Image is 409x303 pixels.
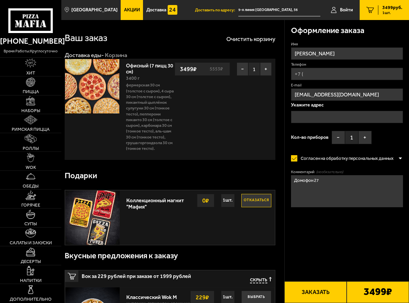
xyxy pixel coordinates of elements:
[26,165,36,170] span: WOK
[291,27,364,35] h3: Оформление заказа
[201,194,211,207] strong: 0 ₽
[291,135,328,140] span: Кол-во приборов
[250,277,267,283] span: Скрыть
[65,190,275,245] a: Коллекционный магнит "Мафия"Отказаться0₽1шт.
[291,152,398,165] label: Согласен на обработку персональных данных
[345,131,358,144] span: 1
[291,41,403,47] label: Имя
[178,63,198,75] strong: 3499 ₽
[126,61,173,75] a: Офисный (7 пицц 30 см)
[358,131,372,144] button: +
[105,51,127,59] div: Корзина
[316,169,343,175] span: (необязательно)
[20,278,42,283] span: Напитки
[65,33,107,43] h1: Ваш заказ
[226,36,275,42] button: Очистить корзину
[124,8,140,12] span: Акции
[23,184,39,189] span: Обеды
[71,8,118,12] span: [GEOGRAPHIC_DATA]
[291,103,403,107] p: Укажите адрес
[65,252,178,260] h3: Вкусные предложения к заказу
[332,131,345,144] button: −
[382,11,402,15] span: 1 шт.
[23,146,39,151] span: Роллы
[291,47,403,60] input: Имя
[284,281,347,303] button: Заказать
[65,172,97,180] h3: Подарки
[26,71,35,75] span: Хит
[238,4,320,16] input: Ваш адрес доставки
[126,75,140,81] span: 3400 г
[23,89,39,94] span: Пицца
[82,270,208,279] span: Вок за 229 рублей при заказе от 1999 рублей
[291,169,403,175] label: Комментарий
[126,291,199,300] div: Классический Wok M
[250,277,272,283] button: Скрыть
[24,222,37,226] span: Супы
[126,194,199,210] div: Коллекционный магнит "Мафия"
[248,62,260,76] span: 1
[126,82,175,151] p: Фермерская 30 см (толстое с сыром), 4 сыра 30 см (толстое с сыром), Пикантный цыплёнок сулугуни 3...
[241,194,271,207] button: Отказаться
[209,67,226,71] s: 5553 ₽
[291,88,403,101] input: @
[21,203,40,208] span: Горячее
[364,287,392,298] b: 3499 ₽
[65,52,104,58] a: Доставка еды-
[10,241,52,245] span: Салаты и закуски
[291,62,403,67] label: Телефон
[382,5,402,10] span: 3499 руб.
[21,259,41,264] span: Десерты
[12,127,50,132] span: Римская пицца
[168,5,177,15] img: 15daf4d41897b9f0e9f617042186c801.svg
[340,8,353,12] span: Войти
[21,108,40,113] span: Наборы
[237,62,248,76] button: −
[291,82,403,88] label: E-mail
[10,297,52,302] span: Дополнительно
[260,62,272,76] button: +
[221,194,235,207] div: 1 шт.
[291,68,403,80] input: +7 (
[195,8,238,12] span: Доставить по адресу:
[146,8,166,12] span: Доставка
